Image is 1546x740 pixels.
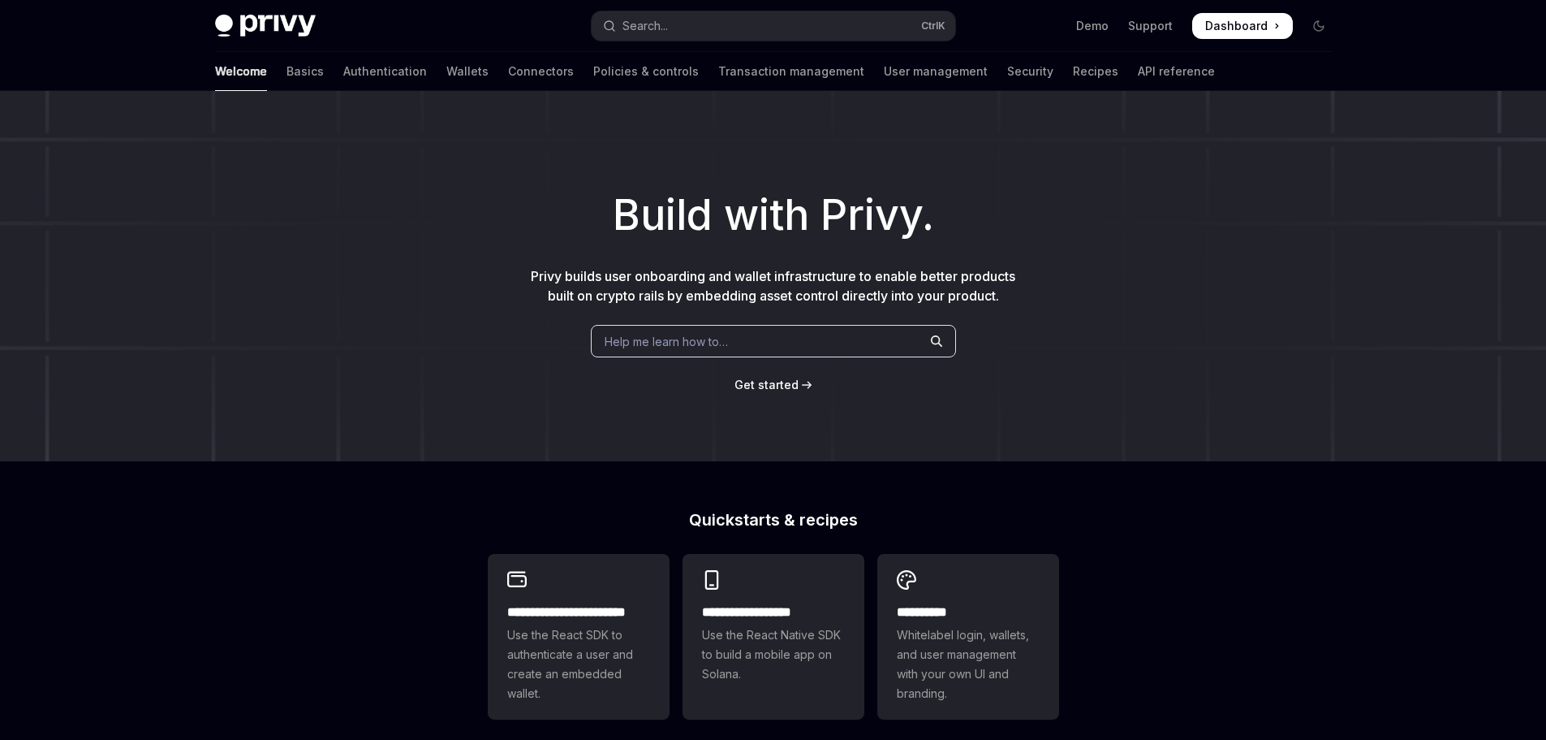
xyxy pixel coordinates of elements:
[26,184,1520,247] h1: Build with Privy.
[215,52,267,91] a: Welcome
[921,19,945,32] span: Ctrl K
[702,625,845,684] span: Use the React Native SDK to build a mobile app on Solana.
[1205,18,1268,34] span: Dashboard
[1007,52,1053,91] a: Security
[718,52,864,91] a: Transaction management
[605,333,728,350] span: Help me learn how to…
[488,512,1059,528] h2: Quickstarts & recipes
[593,52,699,91] a: Policies & controls
[592,11,955,41] button: Open search
[286,52,324,91] a: Basics
[622,16,668,36] div: Search...
[508,52,574,91] a: Connectors
[215,15,316,37] img: dark logo
[507,625,650,703] span: Use the React SDK to authenticate a user and create an embedded wallet.
[446,52,489,91] a: Wallets
[1073,52,1118,91] a: Recipes
[1306,13,1332,39] button: Toggle dark mode
[531,268,1015,304] span: Privy builds user onboarding and wallet infrastructure to enable better products built on crypto ...
[1138,52,1215,91] a: API reference
[343,52,427,91] a: Authentication
[1076,18,1109,34] a: Demo
[1128,18,1173,34] a: Support
[1192,13,1293,39] a: Dashboard
[734,377,799,393] a: Get started
[683,554,864,720] a: **** **** **** ***Use the React Native SDK to build a mobile app on Solana.
[877,554,1059,720] a: **** *****Whitelabel login, wallets, and user management with your own UI and branding.
[734,378,799,392] span: Get started
[884,52,988,91] a: User management
[897,625,1040,703] span: Whitelabel login, wallets, and user management with your own UI and branding.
